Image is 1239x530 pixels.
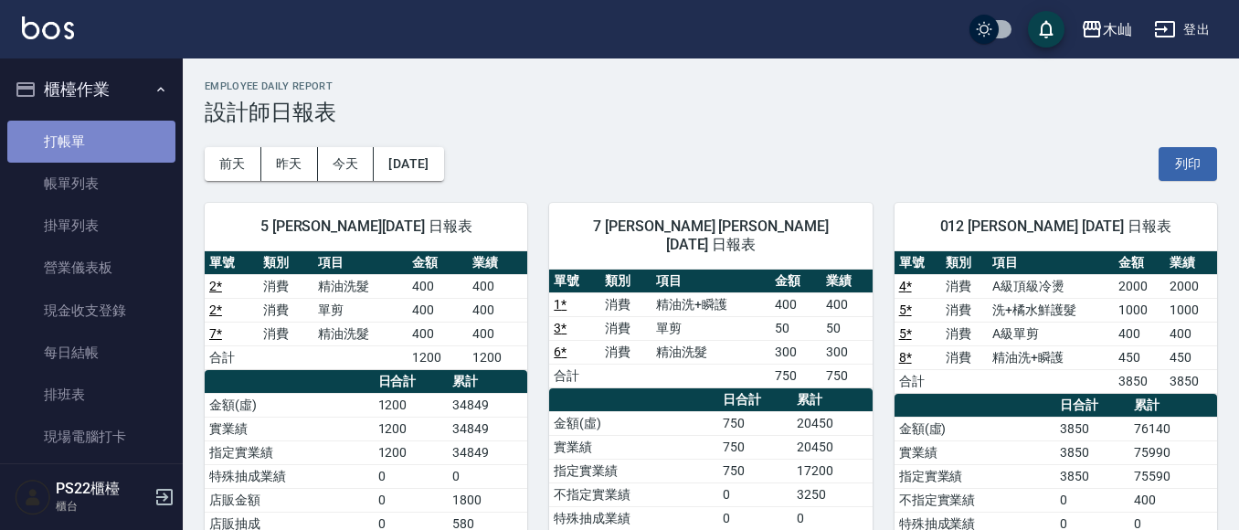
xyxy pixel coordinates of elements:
a: 帳單列表 [7,163,175,205]
td: 1000 [1114,298,1166,322]
td: 34849 [448,440,527,464]
td: 2000 [1165,274,1217,298]
td: 50 [821,316,873,340]
td: 不指定實業績 [549,482,718,506]
th: 日合計 [374,370,448,394]
td: 0 [374,464,448,488]
td: 75990 [1129,440,1217,464]
td: 特殊抽成業績 [205,464,374,488]
td: 76140 [1129,417,1217,440]
td: 300 [770,340,821,364]
table: a dense table [205,251,527,370]
button: save [1028,11,1064,48]
td: 400 [1165,322,1217,345]
td: 金額(虛) [549,411,718,435]
div: 木屾 [1103,18,1132,41]
td: 洗+橘水鮮護髮 [988,298,1114,322]
button: 登出 [1147,13,1217,47]
td: 消費 [941,345,988,369]
th: 業績 [821,270,873,293]
td: 400 [468,322,528,345]
td: 實業績 [549,435,718,459]
td: 0 [718,482,792,506]
th: 金額 [1114,251,1166,275]
a: 排班表 [7,374,175,416]
h2: Employee Daily Report [205,80,1217,92]
td: A級頂級冷燙 [988,274,1114,298]
td: 2000 [1114,274,1166,298]
td: 400 [821,292,873,316]
td: 精油洗髮 [313,322,408,345]
td: 400 [1129,488,1217,512]
td: 50 [770,316,821,340]
td: 1200 [408,345,468,369]
td: 1000 [1165,298,1217,322]
td: 消費 [259,274,312,298]
th: 日合計 [718,388,792,412]
a: 現金收支登錄 [7,290,175,332]
th: 累計 [448,370,527,394]
th: 業績 [1165,251,1217,275]
td: 精油洗+瞬護 [988,345,1114,369]
td: 消費 [941,274,988,298]
td: 金額(虛) [895,417,1056,440]
td: 店販金額 [205,488,374,512]
td: 0 [1055,488,1129,512]
td: 指定實業績 [895,464,1056,488]
button: [DATE] [374,147,443,181]
td: 34849 [448,417,527,440]
td: 實業績 [895,440,1056,464]
td: 400 [468,274,528,298]
td: 400 [408,274,468,298]
td: 消費 [600,316,651,340]
td: 不指定實業績 [895,488,1056,512]
th: 項目 [651,270,769,293]
td: 消費 [600,292,651,316]
th: 金額 [408,251,468,275]
td: 消費 [259,298,312,322]
button: 前天 [205,147,261,181]
td: 3850 [1114,369,1166,393]
a: 現場電腦打卡 [7,416,175,458]
img: Person [15,479,51,515]
td: 20450 [792,411,872,435]
td: 消費 [600,340,651,364]
button: 櫃檯作業 [7,66,175,113]
th: 單號 [205,251,259,275]
a: 每日結帳 [7,332,175,374]
td: 400 [408,322,468,345]
table: a dense table [549,270,872,388]
span: 7 [PERSON_NAME] [PERSON_NAME] [DATE] 日報表 [571,217,850,254]
td: 精油洗髮 [651,340,769,364]
td: 1200 [374,393,448,417]
td: A級單剪 [988,322,1114,345]
td: 300 [821,340,873,364]
th: 項目 [988,251,1114,275]
th: 日合計 [1055,394,1129,418]
img: Logo [22,16,74,39]
table: a dense table [895,251,1217,394]
a: 營業儀表板 [7,247,175,289]
td: 1200 [468,345,528,369]
td: 1200 [374,440,448,464]
th: 累計 [792,388,872,412]
td: 指定實業績 [205,440,374,464]
td: 750 [718,435,792,459]
td: 450 [1114,345,1166,369]
td: 合計 [205,345,259,369]
td: 3850 [1165,369,1217,393]
td: 400 [1114,322,1166,345]
td: 0 [792,506,872,530]
td: 0 [718,506,792,530]
th: 單號 [895,251,941,275]
td: 金額(虛) [205,393,374,417]
button: 列印 [1159,147,1217,181]
th: 類別 [600,270,651,293]
a: 掛單列表 [7,205,175,247]
td: 3250 [792,482,872,506]
td: 17200 [792,459,872,482]
th: 類別 [941,251,988,275]
td: 20450 [792,435,872,459]
td: 400 [770,292,821,316]
td: 精油洗髮 [313,274,408,298]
